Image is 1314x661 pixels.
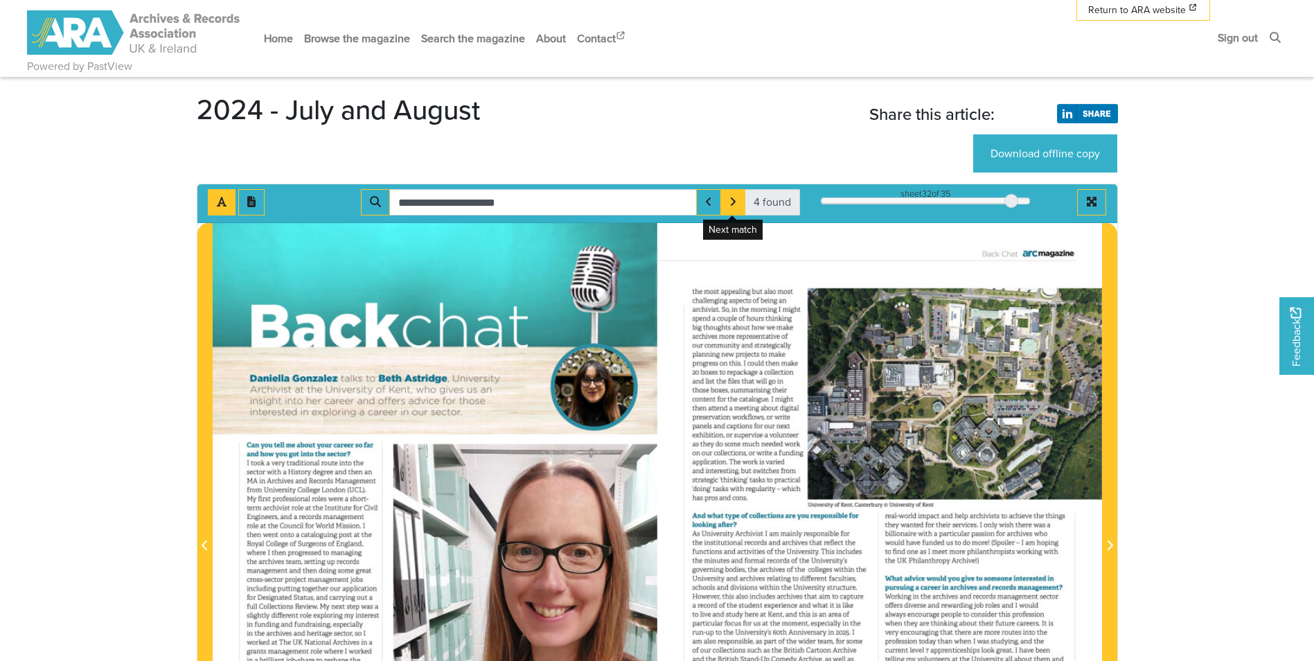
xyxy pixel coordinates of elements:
[763,287,774,295] span: also
[480,382,488,395] span: an
[754,421,761,430] span: for
[727,377,738,385] span: files
[1057,104,1118,123] img: LinkedIn
[324,381,368,396] span: University
[700,368,716,376] span: boxes
[776,323,789,331] span: make
[400,406,405,417] span: in
[27,3,242,63] a: ARA - ARC Magazine | Powered by PastView logo
[1001,247,1016,258] span: Chat
[691,403,703,412] span: then
[885,520,896,529] span: they
[751,323,761,331] span: how
[754,340,785,350] span: strategically
[849,511,855,520] span: for
[691,484,709,493] span: ‘doing’
[349,493,364,503] span: short-
[935,520,947,529] span: their
[740,376,752,386] span: that
[760,439,780,448] span: needed
[285,440,292,448] span: me
[766,475,770,483] span: to
[246,484,260,494] span: from
[869,104,995,124] span: Share this article:
[707,510,720,520] span: what
[389,189,697,215] input: Search for
[999,520,1011,529] span: wish
[705,377,712,385] span: list
[952,520,975,529] span: services.
[785,511,793,520] span: are
[691,377,700,385] span: and
[238,189,265,215] button: Open transcription window
[922,187,932,200] span: 32
[731,305,735,313] span: in
[388,382,482,396] span: [GEOGRAPHIC_DATA],
[821,187,1030,200] div: sheet of 35
[316,439,328,449] span: your
[772,385,783,395] span: their
[251,458,262,466] span: took
[348,466,359,476] span: then
[299,512,319,520] span: records
[765,457,782,466] span: varied
[720,350,731,358] span: new
[740,341,749,349] span: and
[246,502,258,512] span: term
[691,385,706,395] span: those
[1038,246,1072,258] span: magazine
[1077,189,1106,215] button: Full screen mode
[353,503,359,511] span: for
[312,467,332,475] span: degree
[367,405,391,418] span: career
[741,439,756,448] span: much
[265,459,267,465] span: a
[973,134,1117,173] a: Download offline copy
[27,10,242,55] img: ARA - ARC Magazine | Powered by PastView
[1288,308,1304,367] span: Feedback
[416,20,531,57] a: Search the magazine
[347,484,363,494] span: (UCL).
[691,349,715,359] span: planning
[711,315,713,321] span: a
[363,439,371,449] span: far
[719,368,723,376] span: to
[776,421,786,430] span: next
[311,494,324,502] span: roles
[458,394,481,408] span: those
[258,476,263,484] span: in
[758,369,761,375] span: a
[727,394,735,404] span: the
[286,457,315,467] span: traditional
[725,511,736,520] span: type
[713,448,742,457] span: collections,
[691,421,709,430] span: panels
[438,382,459,396] span: gives
[726,421,748,430] span: captions
[738,394,766,404] span: catalogue.
[691,295,722,305] span: challenging
[1001,511,1005,519] span: to
[691,430,718,439] span: exhibition,
[778,448,798,457] span: funding
[719,475,743,484] span: ‘thinking’
[715,439,722,448] span: do
[760,296,774,304] span: being
[249,405,291,419] span: interested
[321,457,335,467] span: route
[765,323,773,331] span: we
[900,520,919,529] span: wanted
[704,493,716,502] span: pros
[259,448,270,458] span: how
[748,510,781,520] span: collections
[334,475,369,485] span: Management
[408,394,433,407] span: advice
[691,323,700,331] span: big
[752,466,774,475] span: switches
[257,493,268,503] span: first
[1212,19,1263,56] a: Sign out
[249,370,285,385] span: Daniella
[691,286,700,296] span: the
[328,494,341,502] span: were
[707,403,724,412] span: attend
